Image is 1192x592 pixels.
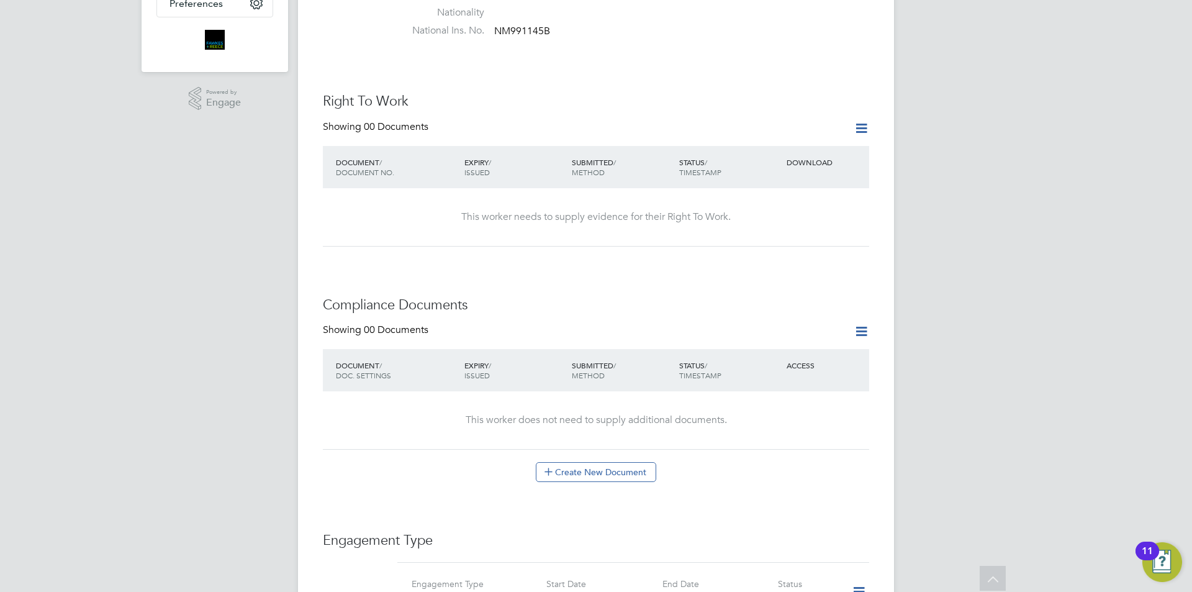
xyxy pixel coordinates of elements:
[412,578,484,590] label: Engagement Type
[333,151,461,183] div: DOCUMENT
[333,354,461,386] div: DOCUMENT
[494,25,550,38] span: NM991145B
[156,30,273,50] a: Go to home page
[364,324,428,336] span: 00 Documents
[464,370,490,380] span: ISSUED
[189,87,242,111] a: Powered byEngage
[205,30,225,50] img: bromak-logo-retina.png
[336,370,391,380] span: DOC. SETTINGS
[778,578,802,590] label: Status
[206,98,241,108] span: Engage
[1142,551,1153,567] div: 11
[783,151,869,173] div: DOWNLOAD
[461,354,569,386] div: EXPIRY
[336,167,394,177] span: DOCUMENT NO.
[679,370,721,380] span: TIMESTAMP
[335,414,857,427] div: This worker does not need to supply additional documents.
[464,167,490,177] span: ISSUED
[676,151,783,183] div: STATUS
[379,360,382,370] span: /
[705,360,707,370] span: /
[679,167,721,177] span: TIMESTAMP
[572,370,605,380] span: METHOD
[397,24,484,37] label: National Ins. No.
[323,121,431,134] div: Showing
[613,360,616,370] span: /
[676,354,783,386] div: STATUS
[613,157,616,167] span: /
[546,578,586,590] label: Start Date
[662,578,699,590] label: End Date
[1142,542,1182,582] button: Open Resource Center, 11 new notifications
[461,151,569,183] div: EXPIRY
[335,211,857,224] div: This worker needs to supply evidence for their Right To Work.
[323,93,869,111] h3: Right To Work
[379,157,382,167] span: /
[572,167,605,177] span: METHOD
[536,462,656,482] button: Create New Document
[489,157,491,167] span: /
[783,354,869,376] div: ACCESS
[569,354,676,386] div: SUBMITTED
[364,121,428,133] span: 00 Documents
[489,360,491,370] span: /
[323,296,869,314] h3: Compliance Documents
[397,6,484,19] label: Nationality
[206,87,241,98] span: Powered by
[569,151,676,183] div: SUBMITTED
[323,324,431,337] div: Showing
[323,532,869,550] h3: Engagement Type
[705,157,707,167] span: /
